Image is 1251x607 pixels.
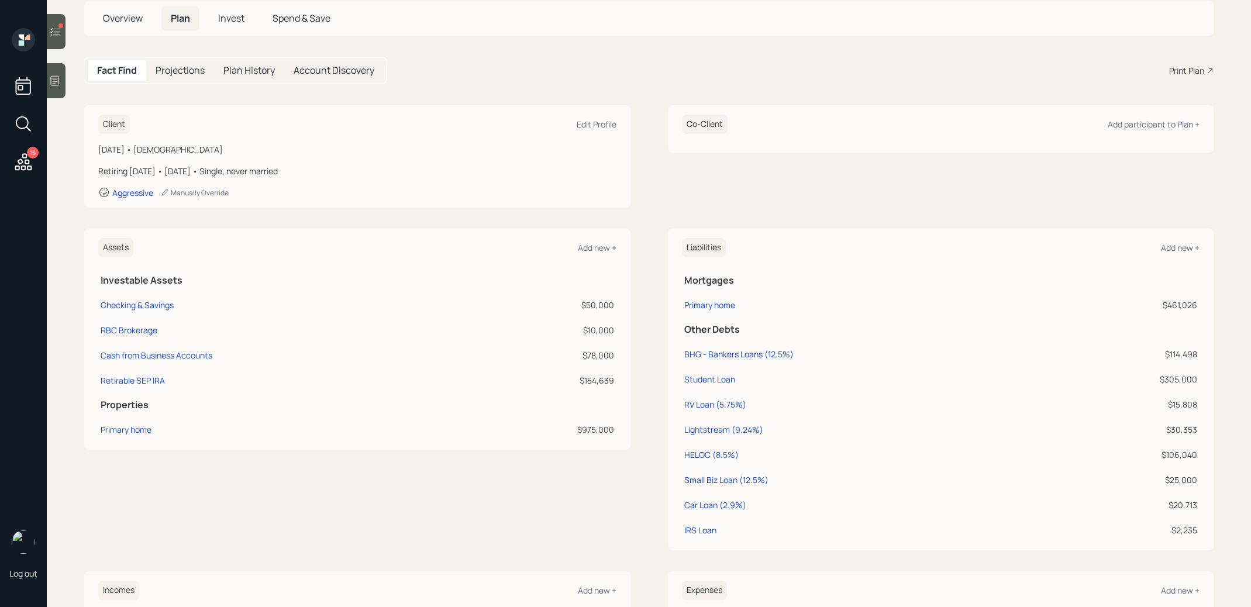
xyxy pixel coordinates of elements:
[684,348,794,360] div: BHG - Bankers Loans (12.5%)
[483,423,614,436] div: $975,000
[101,349,212,361] div: Cash from Business Accounts
[101,299,174,311] div: Checking & Savings
[98,165,616,177] div: Retiring [DATE] • [DATE] • Single, never married
[684,499,746,511] div: Car Loan (2.9%)
[171,12,190,25] span: Plan
[684,474,768,486] div: Small Biz Loan (12.5%)
[483,299,614,311] div: $50,000
[684,373,735,385] div: Student Loan
[1169,64,1204,77] div: Print Plan
[101,423,151,436] div: Primary home
[684,299,735,311] div: Primary home
[684,398,746,411] div: RV Loan (5.75%)
[9,568,37,579] div: Log out
[1108,119,1200,130] div: Add participant to Plan +
[1062,373,1197,385] div: $305,000
[156,65,205,76] h5: Projections
[223,65,275,76] h5: Plan History
[98,143,616,156] div: [DATE] • [DEMOGRAPHIC_DATA]
[578,242,616,253] div: Add new +
[294,65,374,76] h5: Account Discovery
[1062,499,1197,511] div: $20,713
[101,374,165,387] div: Retirable SEP IRA
[684,524,716,536] div: IRS Loan
[483,349,614,361] div: $78,000
[98,115,130,134] h6: Client
[101,324,157,336] div: RBC Brokerage
[483,324,614,336] div: $10,000
[578,585,616,596] div: Add new +
[101,399,614,411] h5: Properties
[103,12,143,25] span: Overview
[682,581,727,600] h6: Expenses
[101,275,614,286] h5: Investable Assets
[1062,474,1197,486] div: $25,000
[98,581,139,600] h6: Incomes
[112,187,153,198] div: Aggressive
[160,188,229,198] div: Manually Override
[682,115,728,134] h6: Co-Client
[577,119,616,130] div: Edit Profile
[1062,423,1197,436] div: $30,353
[1161,242,1200,253] div: Add new +
[684,449,739,461] div: HELOC (8.5%)
[483,374,614,387] div: $154,639
[1062,449,1197,461] div: $106,040
[1062,348,1197,360] div: $114,498
[682,238,726,257] h6: Liabilities
[98,238,133,257] h6: Assets
[27,147,39,158] div: 15
[1062,398,1197,411] div: $15,808
[12,530,35,554] img: treva-nostdahl-headshot.png
[684,423,763,436] div: Lightstream (9.24%)
[273,12,330,25] span: Spend & Save
[218,12,244,25] span: Invest
[1062,524,1197,536] div: $2,235
[684,275,1198,286] h5: Mortgages
[1062,299,1197,311] div: $461,026
[97,65,137,76] h5: Fact Find
[1161,585,1200,596] div: Add new +
[684,324,1198,335] h5: Other Debts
